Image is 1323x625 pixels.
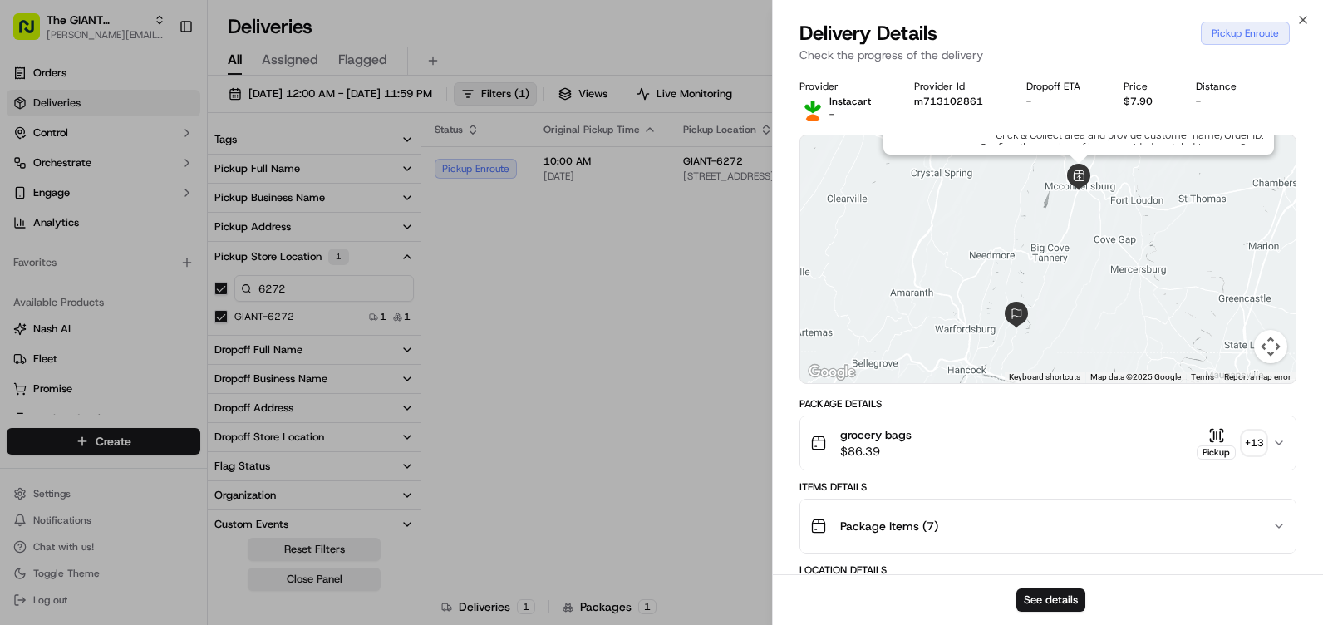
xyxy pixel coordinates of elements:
[914,80,1000,93] div: Provider Id
[1124,95,1169,108] div: $7.90
[117,281,201,294] a: Powered byPylon
[1197,427,1266,460] button: Pickup+13
[1026,80,1097,93] div: Dropoff ETA
[840,426,912,443] span: grocery bags
[1090,372,1181,381] span: Map data ©2025 Google
[1016,588,1085,612] button: See details
[893,116,954,166] span: Instructions :
[1224,372,1291,381] a: Report a map error
[804,362,859,383] a: Open this area in Google Maps (opens a new window)
[17,66,302,93] p: Welcome 👋
[799,397,1296,411] div: Package Details
[1009,372,1080,383] button: Keyboard shortcuts
[33,241,127,258] span: Knowledge Base
[157,241,267,258] span: API Documentation
[1124,80,1169,93] div: Price
[1196,95,1253,108] div: -
[140,243,154,256] div: 💻
[829,108,834,121] span: -
[1026,95,1097,108] div: -
[799,20,937,47] span: Delivery Details
[799,95,826,121] img: profile_instacart_ahold_partner.png
[961,116,1264,166] span: Park in a regular parking spot and enter the store. Proceed to Click & Collect area and provide c...
[10,234,134,264] a: 📗Knowledge Base
[804,362,859,383] img: Google
[1196,80,1253,93] div: Distance
[57,159,273,175] div: Start new chat
[799,80,888,93] div: Provider
[43,107,299,125] input: Got a question? Start typing here...
[829,95,871,108] p: Instacart
[800,500,1296,553] button: Package Items (7)
[283,164,302,184] button: Start new chat
[1242,431,1266,455] div: + 13
[1197,445,1236,460] div: Pickup
[17,243,30,256] div: 📗
[134,234,273,264] a: 💻API Documentation
[17,159,47,189] img: 1736555255976-a54dd68f-1ca7-489b-9aae-adbdc363a1c4
[840,518,938,534] span: Package Items ( 7 )
[17,17,50,50] img: Nash
[914,95,983,108] button: m713102861
[800,416,1296,470] button: grocery bags$86.39Pickup+13
[165,282,201,294] span: Pylon
[1197,427,1236,460] button: Pickup
[57,175,210,189] div: We're available if you need us!
[1254,330,1287,363] button: Map camera controls
[799,47,1296,63] p: Check the progress of the delivery
[799,563,1296,577] div: Location Details
[799,480,1296,494] div: Items Details
[840,443,912,460] span: $86.39
[1191,372,1214,381] a: Terms (opens in new tab)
